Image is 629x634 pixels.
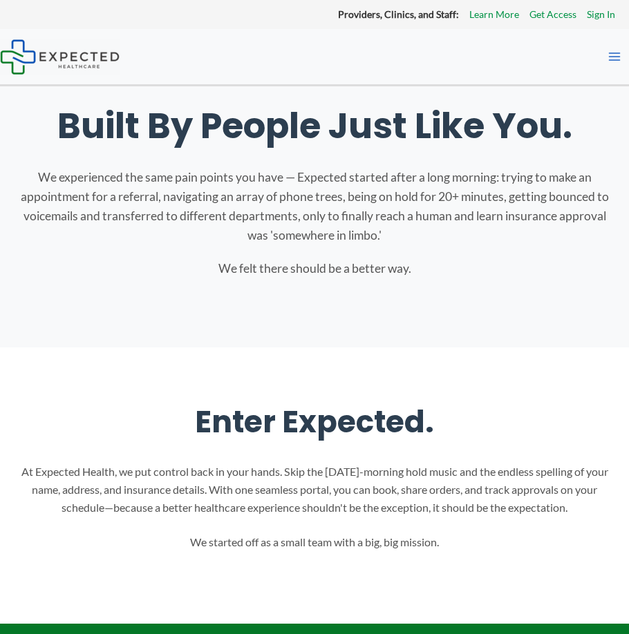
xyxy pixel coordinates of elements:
[14,105,615,147] h1: Built By People Just Like You.
[14,403,615,442] h2: Enter Expected.
[14,463,615,516] p: At Expected Health, we put control back in your hands. Skip the [DATE]-morning hold music and the...
[600,42,629,71] button: Main menu toggle
[14,533,615,551] p: We started off as a small team with a big, big mission.
[14,259,615,278] p: We felt there should be a better way.
[338,8,459,20] strong: Providers, Clinics, and Staff:
[14,168,615,245] p: We experienced the same pain points you have — Expected started after a long morning: trying to m...
[529,6,576,23] a: Get Access
[469,6,519,23] a: Learn More
[587,6,615,23] a: Sign In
